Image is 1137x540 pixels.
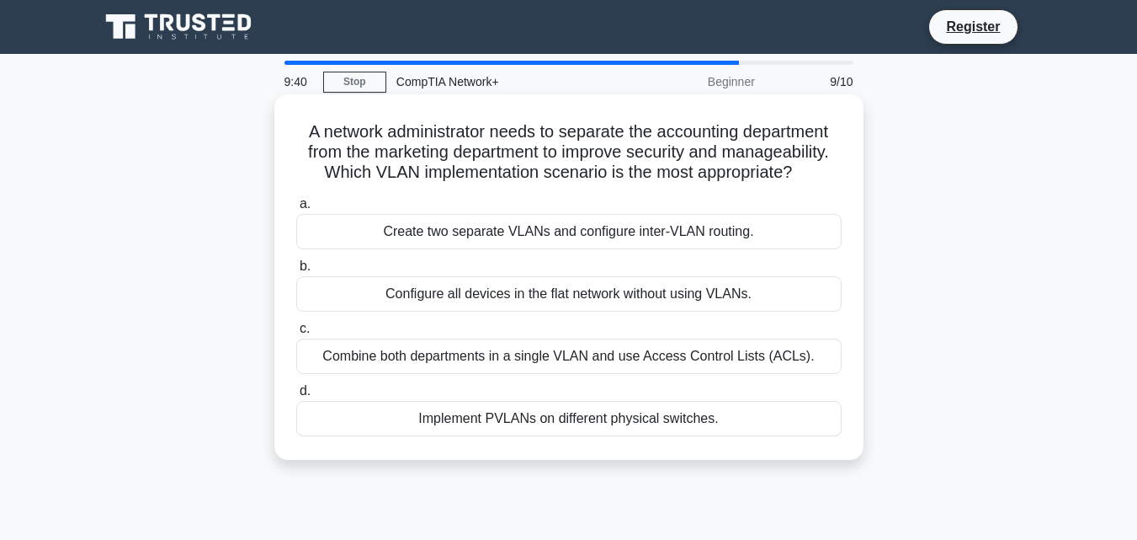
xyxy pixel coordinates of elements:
div: Create two separate VLANs and configure inter-VLAN routing. [296,214,842,249]
a: Stop [323,72,386,93]
div: Combine both departments in a single VLAN and use Access Control Lists (ACLs). [296,339,842,374]
div: 9/10 [765,65,863,99]
div: Implement PVLANs on different physical switches. [296,401,842,436]
span: b. [300,259,311,273]
a: Register [936,16,1010,37]
span: a. [300,196,311,211]
div: Beginner [618,65,765,99]
h5: A network administrator needs to separate the accounting department from the marketing department... [295,121,843,184]
span: d. [300,383,311,398]
div: CompTIA Network+ [386,65,618,99]
span: c. [300,321,310,335]
div: Configure all devices in the flat network without using VLANs. [296,276,842,312]
div: 9:40 [274,65,323,99]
